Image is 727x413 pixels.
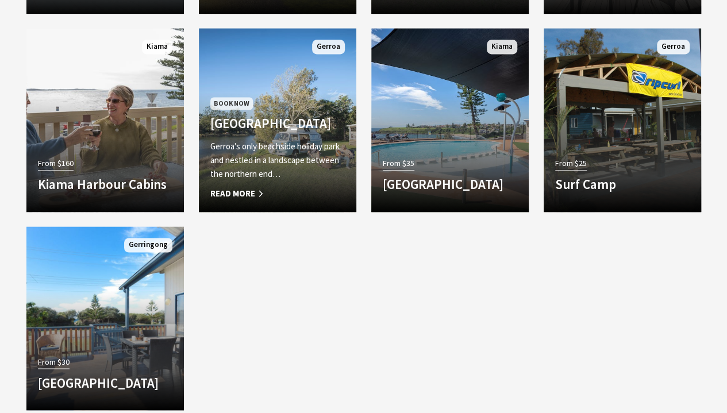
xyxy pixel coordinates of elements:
[38,355,70,368] span: From $30
[544,28,701,212] a: Another Image Used From $25 Surf Camp Gerroa
[38,375,172,391] h4: [GEOGRAPHIC_DATA]
[657,40,690,54] span: Gerroa
[555,176,690,192] h4: Surf Camp
[26,28,184,212] a: From $160 Kiama Harbour Cabins Kiama
[487,40,517,54] span: Kiama
[38,157,74,170] span: From $160
[26,226,184,410] a: From $30 [GEOGRAPHIC_DATA] Gerringong
[383,176,517,192] h4: [GEOGRAPHIC_DATA]
[210,187,345,200] span: Read More
[210,115,345,132] h4: [GEOGRAPHIC_DATA]
[38,176,172,192] h4: Kiama Harbour Cabins
[312,40,345,54] span: Gerroa
[210,97,253,109] span: Book Now
[383,157,414,170] span: From $35
[210,140,345,181] p: Gerroa’s only beachside holiday park and nestled in a landscape between the northern end…
[555,157,587,170] span: From $25
[124,238,172,252] span: Gerringong
[142,40,172,54] span: Kiama
[199,28,356,212] a: Book Now [GEOGRAPHIC_DATA] Gerroa’s only beachside holiday park and nestled in a landscape betwee...
[371,28,529,212] a: From $35 [GEOGRAPHIC_DATA] Kiama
